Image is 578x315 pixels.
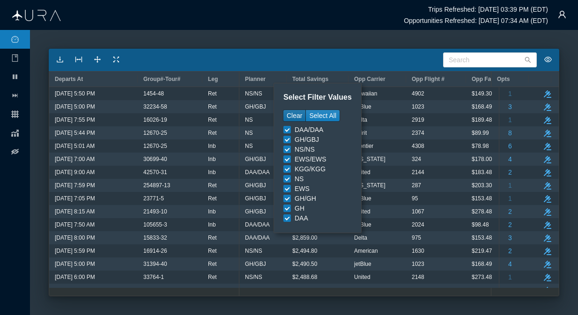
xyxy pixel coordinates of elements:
[295,126,323,133] span: DAA/DAA
[143,205,167,218] span: 21493-10
[143,271,164,283] span: 33764-1
[504,205,516,218] button: 2
[143,88,164,100] span: 1454-48
[504,219,516,231] button: 2
[295,146,315,153] span: NS/NS
[208,127,217,139] span: Ret
[472,205,492,218] span: $278.48
[412,153,421,165] span: 324
[245,219,270,231] span: DAA/DAA
[412,101,424,113] span: 1023
[412,258,424,270] span: 1023
[508,205,512,218] span: 2
[143,166,167,178] span: 42570-31
[208,88,217,100] span: Ret
[292,76,328,82] span: Total Savings
[143,179,170,191] span: 254897-13
[245,166,270,178] span: DAA/DAA
[55,205,95,218] span: [DATE] 8:15 AM
[354,258,371,270] span: jetBlue
[508,127,512,139] span: 8
[412,271,424,283] span: 2148
[354,192,371,205] span: jetBlue
[309,112,336,119] span: Select All
[472,101,492,113] span: $168.49
[508,192,512,205] span: 1
[312,214,318,222] span: 1
[412,166,424,178] span: 2144
[354,101,371,113] span: jetBlue
[55,127,95,139] span: [DATE] 5:44 PM
[412,114,424,126] span: 2919
[245,271,262,283] span: NS/NS
[55,166,95,178] span: [DATE] 9:00 AM
[508,153,512,165] span: 4
[525,57,531,63] i: icon: search
[90,52,105,67] button: icon: drag
[55,232,95,244] span: [DATE] 8:00 PM
[472,284,492,296] span: $226.48
[354,76,385,82] span: Opp Carrier
[504,153,516,165] button: 4
[208,192,217,205] span: Ret
[412,88,424,100] span: 4902
[292,245,317,257] span: $2,494.80
[245,140,253,152] span: NS
[354,88,377,100] span: Hawaiian
[245,258,266,270] span: GH/GBJ
[208,205,216,218] span: Inb
[472,192,492,205] span: $153.48
[508,101,512,113] span: 3
[11,92,19,99] i: icon: fast-forward
[11,36,19,43] i: icon: dashboard
[472,258,492,270] span: $168.49
[208,271,217,283] span: Ret
[354,140,373,152] span: Frontier
[143,101,167,113] span: 32234-58
[504,101,516,113] button: 3
[55,88,95,100] span: [DATE] 5:50 PM
[319,146,326,154] span: 15
[508,232,512,244] span: 3
[208,153,216,165] span: Inb
[55,219,95,231] span: [DATE] 7:50 AM
[504,88,516,100] button: 1
[143,140,167,152] span: 12670-25
[283,93,352,102] h5: Select Filter Values
[11,54,19,62] i: icon: book
[295,205,304,212] span: GH
[412,284,424,296] span: 2565
[55,140,95,152] span: [DATE] 5:01 AM
[504,245,516,257] button: 2
[208,258,217,270] span: Ret
[412,179,421,191] span: 287
[306,110,340,121] button: Select All
[508,284,512,296] span: 2
[472,140,489,152] span: $78.98
[295,155,326,163] span: EWS/EWS
[295,165,326,173] span: KGG/KGG
[245,114,253,126] span: NS
[504,192,516,205] button: 1
[292,284,317,296] span: $2,415.00
[508,245,512,257] span: 2
[508,179,512,191] span: 1
[330,155,338,163] span: 12
[504,232,516,244] button: 3
[295,175,304,183] span: NS
[12,10,61,21] img: Aura Logo
[292,232,317,244] span: $2,859.00
[143,192,164,205] span: 23771-5
[472,166,492,178] span: $183.48
[412,76,445,82] span: Opp Flight #
[472,179,492,191] span: $203.30
[55,271,95,283] span: [DATE] 6:00 PM
[472,271,492,283] span: $273.48
[472,232,492,244] span: $153.48
[508,114,512,126] span: 1
[313,185,319,193] span: 3
[287,112,302,119] span: Clear
[354,166,371,178] span: United
[143,232,167,244] span: 15833-32
[55,153,95,165] span: [DATE] 7:00 AM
